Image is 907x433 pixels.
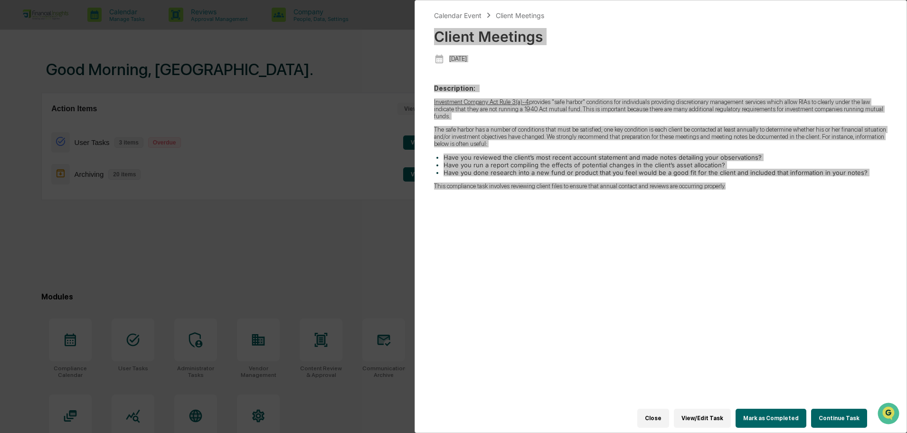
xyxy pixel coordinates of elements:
[9,106,64,113] div: Past conversations
[19,187,60,196] span: Data Lookup
[496,11,544,19] div: Client Meetings
[637,409,669,428] button: Close
[79,129,82,137] span: •
[434,183,888,190] p: This compliance task involves reviewing client files to ensure that annual contact and reviews ar...
[19,169,61,178] span: Preclearance
[43,73,156,82] div: Start new chat
[9,120,25,135] img: Jordan Ford
[29,129,77,137] span: [PERSON_NAME]
[674,409,731,428] button: View/Edit Task
[6,165,65,182] a: 🖐️Preclearance
[20,73,37,90] img: 8933085812038_c878075ebb4cc5468115_72.jpg
[69,170,76,177] div: 🗄️
[43,82,131,90] div: We're available if you need us!
[434,98,888,120] p: provides "safe harbor" conditions for individuals providing discretionary management services whi...
[434,20,888,45] div: Client Meetings
[9,73,27,90] img: 1746055101610-c473b297-6a78-478c-a979-82029cc54cd1
[94,210,115,217] span: Pylon
[9,20,173,35] p: How can we help?
[444,154,888,161] li: Have you reviewed the client’s most recent account statement and made notes detailing your observ...
[78,169,118,178] span: Attestations
[6,183,64,200] a: 🔎Data Lookup
[9,170,17,177] div: 🖐️
[9,188,17,195] div: 🔎
[434,85,475,92] b: Description:
[65,165,122,182] a: 🗄️Attestations
[434,11,482,19] div: Calendar Event
[434,98,529,106] a: Investment Company Act Rule 3(a)-4
[811,409,867,428] button: Continue Task
[444,161,888,169] li: Have you run a report compiling the effects of potential changes in the client’s asset allocation?
[161,76,173,87] button: Start new chat
[444,169,888,176] li: Have you done research into a new fund or product that you feel would be a good fit for the clien...
[449,55,467,62] p: [DATE]
[25,43,157,53] input: Clear
[67,210,115,217] a: Powered byPylon
[434,126,888,147] p: The safe harbor has a number of conditions that must be satisfied; one key condition is each clie...
[147,104,173,115] button: See all
[736,409,806,428] button: Mark as Completed
[877,402,902,427] iframe: Open customer support
[84,129,104,137] span: [DATE]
